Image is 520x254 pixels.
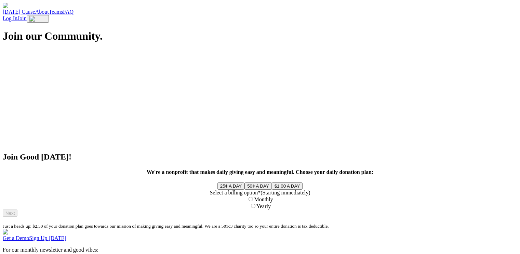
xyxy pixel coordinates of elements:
[3,224,329,229] small: Just a heads up: $2.50 of your donation plan goes towards our mission of making giving easy and m...
[17,15,27,21] a: Join
[217,182,244,190] button: 25¢ A DAY
[49,9,63,15] a: Teams
[210,190,258,195] label: Select a billing option
[249,197,253,201] input: Monthly
[3,247,517,253] p: For our monthly newsletter and good vibes:
[251,204,255,208] input: Yearly
[3,3,34,9] img: GoodToday
[3,15,17,21] a: Log In
[254,196,273,202] span: Monthly
[3,229,34,235] img: GoodToday
[3,152,517,162] h2: Join Good [DATE]!
[147,169,374,175] strong: We're a nonprofit that makes daily giving easy and meaningful. Choose your daily donation plan:
[3,235,29,241] a: Get a Demo
[3,209,17,217] button: Next
[63,9,74,15] a: FAQ
[35,9,49,15] a: About
[29,235,66,241] a: Sign Up [DATE]
[3,9,35,15] a: [DATE] Cause
[256,203,271,209] span: Yearly
[3,30,517,42] h1: Join our Community.
[272,182,303,190] button: $1.00 A DAY
[29,16,46,22] img: Menu
[244,182,271,190] button: 50¢ A DAY
[261,190,310,195] span: (Starting immediately)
